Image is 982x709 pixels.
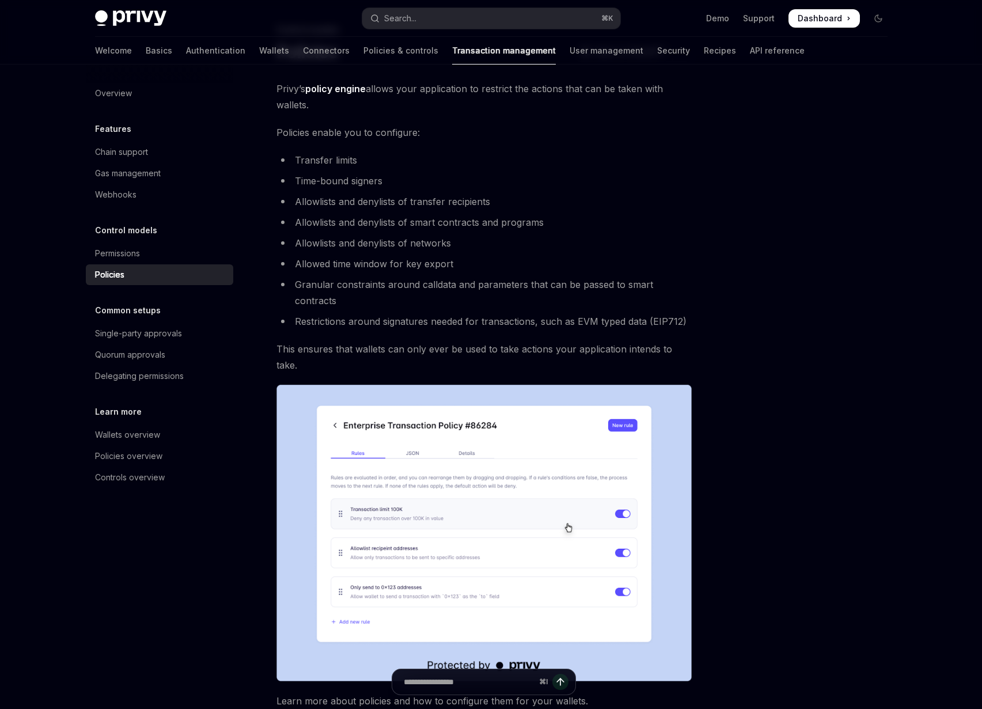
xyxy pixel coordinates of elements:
[276,152,692,168] li: Transfer limits
[86,264,233,285] a: Policies
[95,188,137,202] div: Webhooks
[276,256,692,272] li: Allowed time window for key export
[276,124,692,141] span: Policies enable you to configure:
[86,142,233,162] a: Chain support
[146,37,172,65] a: Basics
[95,268,124,282] div: Policies
[86,446,233,467] a: Policies overview
[95,369,184,383] div: Delegating permissions
[95,327,182,340] div: Single-party approvals
[452,37,556,65] a: Transaction management
[95,348,165,362] div: Quorum approvals
[86,243,233,264] a: Permissions
[86,366,233,386] a: Delegating permissions
[276,81,692,113] span: Privy’s allows your application to restrict the actions that can be taken with wallets.
[601,14,613,23] span: ⌘ K
[570,37,643,65] a: User management
[657,37,690,65] a: Security
[259,37,289,65] a: Wallets
[95,86,132,100] div: Overview
[552,674,568,690] button: Send message
[95,166,161,180] div: Gas management
[95,304,161,317] h5: Common setups
[798,13,842,24] span: Dashboard
[384,12,416,25] div: Search...
[86,424,233,445] a: Wallets overview
[788,9,860,28] a: Dashboard
[95,122,131,136] h5: Features
[186,37,245,65] a: Authentication
[276,214,692,230] li: Allowlists and denylists of smart contracts and programs
[95,247,140,260] div: Permissions
[86,83,233,104] a: Overview
[276,385,692,681] img: Managing policies in the Privy Dashboard
[86,184,233,205] a: Webhooks
[86,344,233,365] a: Quorum approvals
[276,173,692,189] li: Time-bound signers
[362,8,620,29] button: Open search
[869,9,888,28] button: Toggle dark mode
[86,323,233,344] a: Single-party approvals
[276,194,692,210] li: Allowlists and denylists of transfer recipients
[305,83,366,94] strong: policy engine
[743,13,775,24] a: Support
[276,313,692,329] li: Restrictions around signatures needed for transactions, such as EVM typed data (EIP712)
[95,145,148,159] div: Chain support
[95,471,165,484] div: Controls overview
[404,669,534,695] input: Ask a question...
[276,341,692,373] span: This ensures that wallets can only ever be used to take actions your application intends to take.
[95,405,142,419] h5: Learn more
[95,428,160,442] div: Wallets overview
[95,10,166,26] img: dark logo
[750,37,805,65] a: API reference
[86,467,233,488] a: Controls overview
[95,223,157,237] h5: Control models
[303,37,350,65] a: Connectors
[704,37,736,65] a: Recipes
[95,449,162,463] div: Policies overview
[276,276,692,309] li: Granular constraints around calldata and parameters that can be passed to smart contracts
[706,13,729,24] a: Demo
[86,163,233,184] a: Gas management
[276,235,692,251] li: Allowlists and denylists of networks
[363,37,438,65] a: Policies & controls
[95,37,132,65] a: Welcome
